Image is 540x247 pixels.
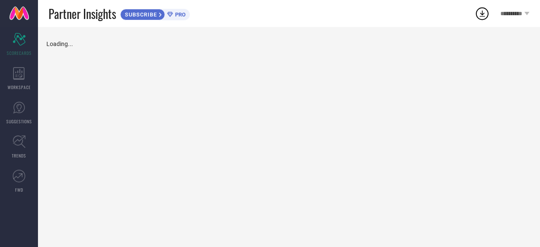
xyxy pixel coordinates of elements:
[120,7,190,20] a: SUBSCRIBEPRO
[15,187,23,193] span: FWD
[475,6,490,21] div: Open download list
[121,11,159,18] span: SUBSCRIBE
[7,50,32,56] span: SCORECARDS
[173,11,186,18] span: PRO
[8,84,31,90] span: WORKSPACE
[12,152,26,159] span: TRENDS
[6,118,32,125] span: SUGGESTIONS
[46,41,73,47] span: Loading...
[49,5,116,22] span: Partner Insights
